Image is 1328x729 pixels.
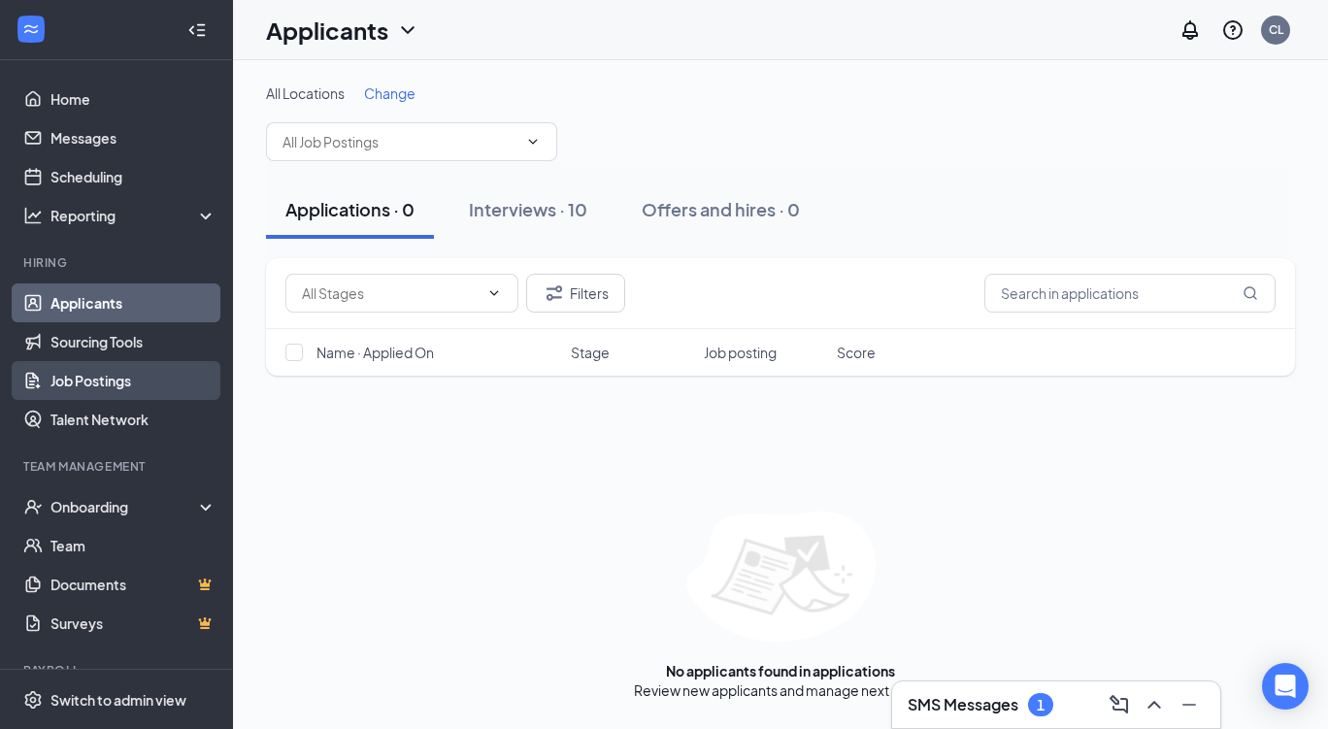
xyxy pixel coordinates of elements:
a: DocumentsCrown [50,565,216,604]
svg: ComposeMessage [1108,693,1131,716]
div: Team Management [23,458,213,475]
div: Onboarding [50,497,200,516]
a: SurveysCrown [50,604,216,643]
svg: WorkstreamLogo [21,19,41,39]
svg: ChevronDown [486,285,502,301]
div: Payroll [23,662,213,679]
img: empty-state [686,512,876,642]
a: Sourcing Tools [50,322,216,361]
svg: QuestionInfo [1221,18,1245,42]
button: ComposeMessage [1104,689,1135,720]
input: All Stages [302,282,479,304]
a: Scheduling [50,157,216,196]
button: ChevronUp [1139,689,1170,720]
a: Job Postings [50,361,216,400]
svg: Analysis [23,206,43,225]
svg: Collapse [187,20,207,40]
svg: MagnifyingGlass [1243,285,1258,301]
svg: ChevronDown [525,134,541,149]
svg: ChevronDown [396,18,419,42]
a: Team [50,526,216,565]
span: Score [837,343,876,362]
div: No applicants found in applications [666,661,895,680]
div: Review new applicants and manage next steps [634,680,927,700]
button: Filter Filters [526,274,625,313]
svg: UserCheck [23,497,43,516]
a: Applicants [50,283,216,322]
a: Messages [50,118,216,157]
span: Change [364,84,415,102]
div: CL [1269,21,1283,38]
svg: ChevronUp [1143,693,1166,716]
div: Reporting [50,206,217,225]
h3: SMS Messages [908,694,1018,715]
span: Job posting [704,343,777,362]
div: Offers and hires · 0 [642,197,800,221]
input: Search in applications [984,274,1276,313]
div: Interviews · 10 [469,197,587,221]
svg: Filter [543,282,566,305]
div: Switch to admin view [50,690,186,710]
svg: Minimize [1178,693,1201,716]
svg: Notifications [1179,18,1202,42]
button: Minimize [1174,689,1205,720]
div: Applications · 0 [285,197,415,221]
span: Stage [571,343,610,362]
div: Open Intercom Messenger [1262,663,1309,710]
div: Hiring [23,254,213,271]
div: 1 [1037,697,1045,713]
input: All Job Postings [282,131,517,152]
svg: Settings [23,690,43,710]
span: All Locations [266,84,345,102]
h1: Applicants [266,14,388,47]
a: Talent Network [50,400,216,439]
span: Name · Applied On [316,343,434,362]
a: Home [50,80,216,118]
